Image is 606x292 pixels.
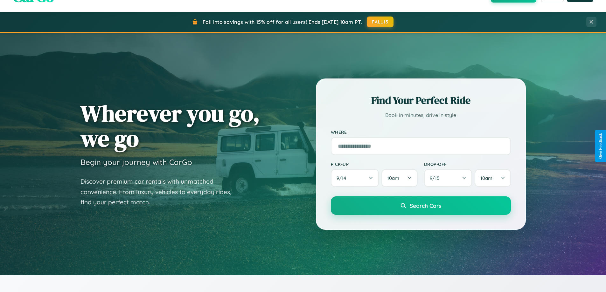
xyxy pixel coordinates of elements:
h1: Wherever you go, we go [80,101,260,151]
p: Book in minutes, drive in style [331,111,511,120]
h2: Find Your Perfect Ride [331,93,511,107]
button: 9/14 [331,169,379,187]
button: 10am [475,169,511,187]
h3: Begin your journey with CarGo [80,157,192,167]
label: Pick-up [331,161,418,167]
button: 10am [381,169,417,187]
label: Where [331,129,511,135]
span: 9 / 14 [337,175,349,181]
span: 10am [387,175,399,181]
label: Drop-off [424,161,511,167]
span: 10am [480,175,492,181]
span: 9 / 15 [430,175,442,181]
div: Give Feedback [598,133,603,159]
span: Fall into savings with 15% off for all users! Ends [DATE] 10am PT. [203,19,362,25]
p: Discover premium car rentals with unmatched convenience. From luxury vehicles to everyday rides, ... [80,176,240,207]
button: Search Cars [331,196,511,215]
span: Search Cars [410,202,441,209]
button: FALL15 [367,17,394,27]
button: 9/15 [424,169,472,187]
